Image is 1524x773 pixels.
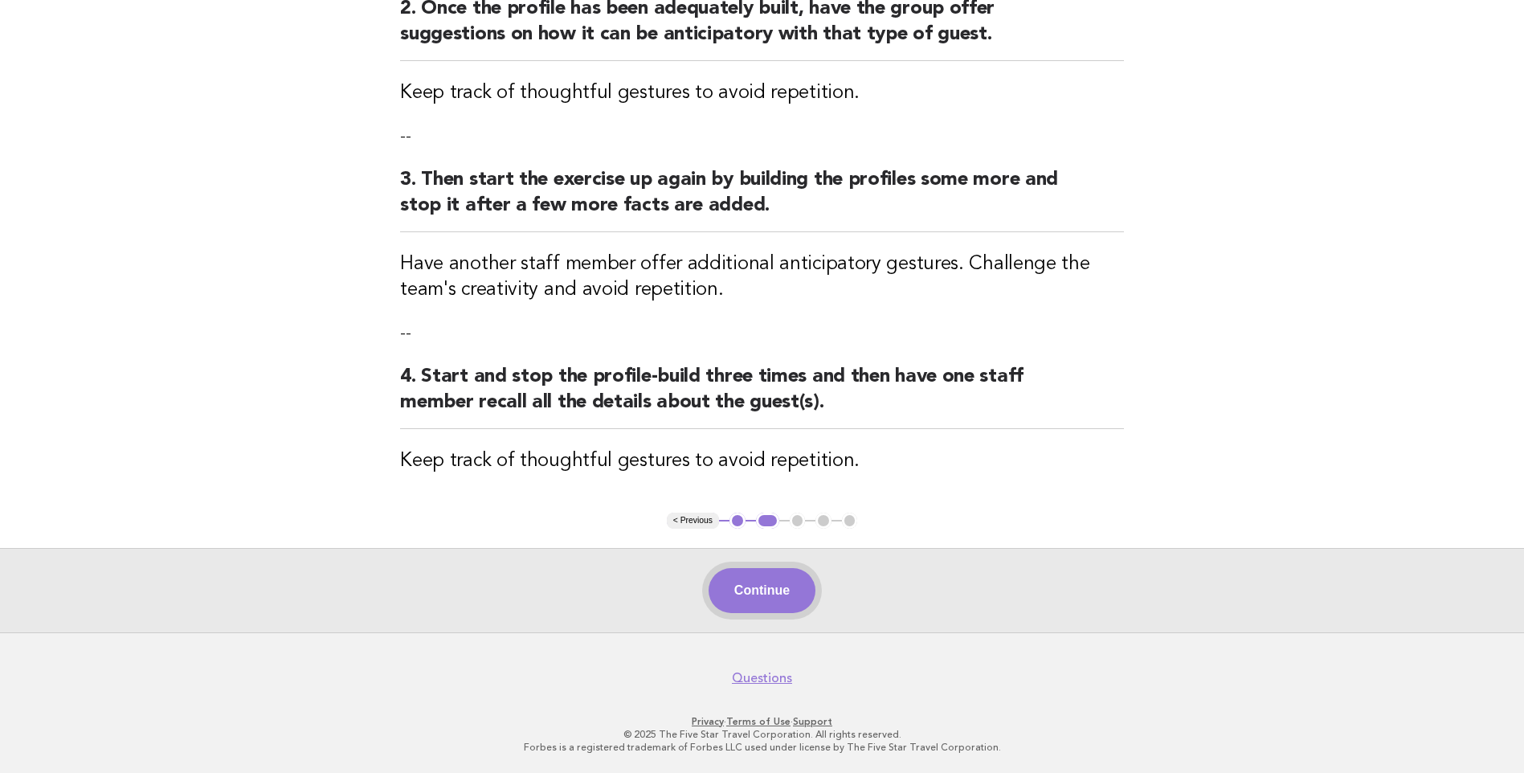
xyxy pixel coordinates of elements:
a: Support [793,716,832,727]
button: Continue [709,568,815,613]
a: Privacy [692,716,724,727]
p: Forbes is a registered trademark of Forbes LLC used under license by The Five Star Travel Corpora... [271,741,1254,754]
button: 2 [756,513,779,529]
a: Terms of Use [726,716,791,727]
button: < Previous [667,513,719,529]
h2: 4. Start and stop the profile-build three times and then have one staff member recall all the det... [400,364,1124,429]
p: © 2025 The Five Star Travel Corporation. All rights reserved. [271,728,1254,741]
p: -- [400,322,1124,345]
a: Questions [732,670,792,686]
h2: 3. Then start the exercise up again by building the profiles some more and stop it after a few mo... [400,167,1124,232]
p: · · [271,715,1254,728]
h3: Have another staff member offer additional anticipatory gestures. Challenge the team's creativity... [400,252,1124,303]
h3: Keep track of thoughtful gestures to avoid repetition. [400,448,1124,474]
h3: Keep track of thoughtful gestures to avoid repetition. [400,80,1124,106]
p: -- [400,125,1124,148]
button: 1 [729,513,746,529]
